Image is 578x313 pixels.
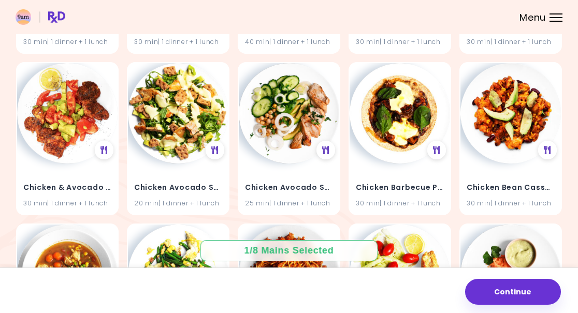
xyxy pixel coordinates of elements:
[134,198,222,208] div: 20 min | 1 dinner + 1 lunch
[23,198,111,208] div: 30 min | 1 dinner + 1 lunch
[245,37,333,47] div: 40 min | 1 dinner + 1 lunch
[245,198,333,208] div: 25 min | 1 dinner + 1 lunch
[134,180,222,196] h4: Chicken Avocado Salad
[467,198,555,208] div: 30 min | 1 dinner + 1 lunch
[95,141,113,159] div: See Meal Plan
[465,279,561,305] button: Continue
[206,141,224,159] div: See Meal Plan
[134,37,222,47] div: 30 min | 1 dinner + 1 lunch
[23,37,111,47] div: 30 min | 1 dinner + 1 lunch
[427,141,446,159] div: See Meal Plan
[23,180,111,196] h4: Chicken & Avocado Salad
[467,37,555,47] div: 30 min | 1 dinner + 1 lunch
[356,37,444,47] div: 30 min | 1 dinner + 1 lunch
[316,141,335,159] div: See Meal Plan
[16,9,65,25] img: RxDiet
[237,244,341,257] div: 1 / 8 Mains Selected
[245,180,333,196] h4: Chicken Avocado Salad
[356,198,444,208] div: 30 min | 1 dinner + 1 lunch
[467,180,555,196] h4: Chicken Bean Casserole
[538,141,557,159] div: See Meal Plan
[356,180,444,196] h4: Chicken Barbecue Pizza
[519,13,546,22] span: Menu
